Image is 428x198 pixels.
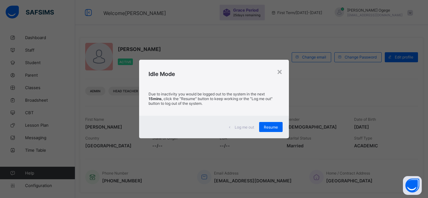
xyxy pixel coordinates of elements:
p: Due to inactivity you would be logged out to the system in the next , click the "Resume" button t... [149,92,279,106]
div: × [277,66,283,77]
button: Open asap [403,176,422,195]
strong: 15mins [149,96,162,101]
h2: Idle Mode [149,71,279,77]
span: Log me out [235,125,254,129]
span: Resume [264,125,278,129]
